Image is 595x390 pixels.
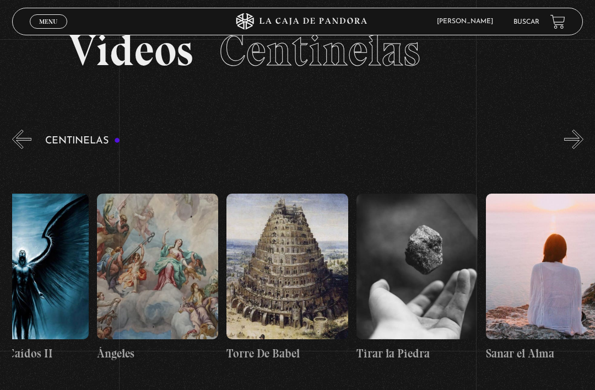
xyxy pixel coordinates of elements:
button: Next [564,130,583,149]
a: View your shopping cart [550,14,565,29]
span: Centinelas [219,24,420,77]
button: Previous [12,130,31,149]
h4: Ángeles [97,345,218,362]
span: [PERSON_NAME] [431,18,504,25]
h4: Tirar la Piedra [356,345,478,362]
span: Menu [39,18,57,25]
span: Cerrar [36,28,62,35]
a: Buscar [513,19,539,25]
h2: Videos [69,28,526,72]
h4: Torre De Babel [226,345,348,362]
h3: Centinelas [45,136,121,146]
